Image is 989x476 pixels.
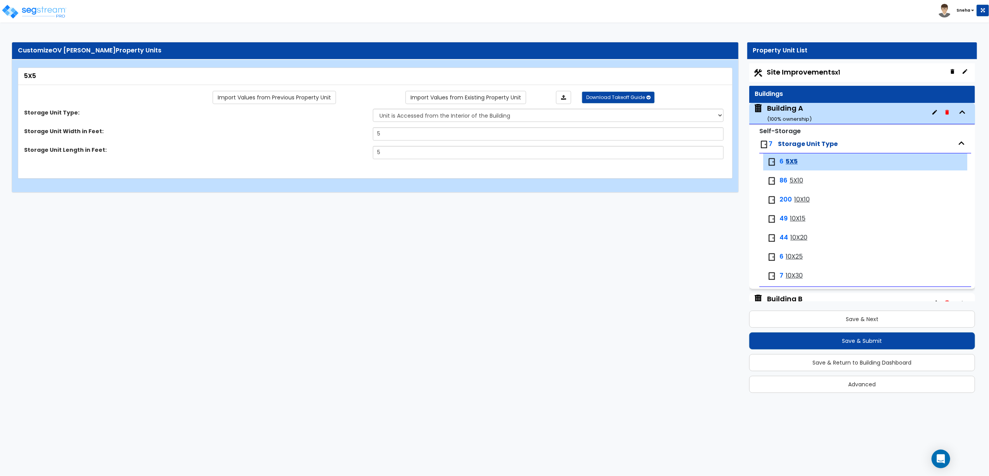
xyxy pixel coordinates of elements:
span: 10X30 [786,271,803,280]
a: Import the dynamic attribute values from previous properties. [213,91,336,104]
button: Save & Return to Building Dashboard [749,354,975,371]
img: logo_pro_r.png [1,4,67,19]
div: Open Intercom Messenger [932,450,950,468]
span: 10X10 [794,195,810,204]
span: Storage Unit Type [778,139,838,148]
span: 7 [779,271,783,280]
button: Advanced [749,376,975,393]
span: 200 [779,195,792,204]
span: 5X10 [790,176,803,185]
span: 5X5 [786,157,798,166]
span: 86 [779,176,787,185]
span: 44 [779,233,788,242]
img: door.png [767,176,776,186]
span: Building A [753,103,812,123]
span: 10X25 [786,252,803,261]
span: 7 [769,139,772,148]
img: Construction.png [753,68,763,78]
small: x1 [835,68,840,76]
label: Storage Unit Type: [24,109,367,116]
span: OV [PERSON_NAME] [52,46,116,55]
img: door.png [767,214,776,224]
img: door.png [759,140,769,149]
span: Site Improvements [767,67,840,77]
div: Building B [767,294,812,314]
span: 6 [779,157,783,166]
div: 5X5 [24,72,726,81]
img: avatar.png [938,4,951,17]
a: Import the dynamic attribute values from existing properties. [405,91,526,104]
img: building.svg [753,294,763,304]
span: Building B [753,294,812,314]
div: Building A [767,103,812,123]
b: Sneha [956,7,970,13]
small: ( 100 % ownership) [767,115,812,123]
img: building.svg [753,103,763,113]
div: Customize Property Units [18,46,733,55]
span: 10X15 [790,214,805,223]
img: door.png [767,252,776,262]
label: Storage Unit Width in Feet: [24,127,367,135]
span: 49 [779,214,788,223]
img: door.png [767,233,776,243]
a: Import the dynamic attributes value through Excel sheet [556,91,571,104]
button: Download Takeoff Guide [582,92,655,103]
span: Download Takeoff Guide [586,94,645,101]
span: 10X20 [790,233,807,242]
div: Buildings [755,90,969,99]
small: Self-Storage [759,127,801,136]
img: door.png [767,271,776,281]
button: Save & Next [749,311,975,328]
img: door.png [767,157,776,167]
img: door.png [767,195,776,205]
label: Storage Unit Length in Feet: [24,146,367,154]
button: Save & Submit [749,332,975,349]
span: 6 [779,252,783,261]
div: Property Unit List [753,46,971,55]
